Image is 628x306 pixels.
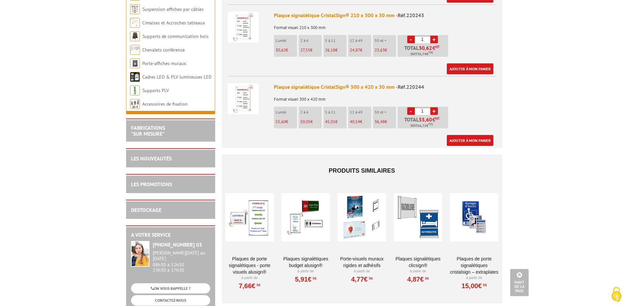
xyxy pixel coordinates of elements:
span: € [432,117,435,122]
sup: TTC [428,51,433,54]
div: Plaque signalétique CristalSign® 210 x 300 x 30 mm - [274,12,496,19]
p: € [276,119,297,124]
h2: A votre service [131,232,210,238]
sup: HT [255,283,260,287]
p: 50 et + [375,110,396,115]
a: Suspension affiches par câbles [142,6,204,12]
span: 55,60 [419,117,432,122]
a: - [407,107,415,115]
p: 5 à 11 [325,38,347,43]
a: FABRICATIONS"Sur Mesure" [131,124,165,137]
img: Accessoires de fixation [130,99,140,109]
a: 5,91€HT [295,277,316,281]
p: À partir de [394,269,442,274]
a: 4,87€HT [407,277,429,281]
p: 2 à 4 [300,110,322,115]
p: € [300,48,322,52]
span: Réf.220243 [398,12,424,18]
img: Plaque signalétique CristalSign® 210 x 300 x 30 mm [228,12,259,43]
img: Porte-affiches muraux [130,58,140,68]
p: L'unité [276,110,297,115]
img: Plaque signalétique CristalSign® 300 x 420 x 30 mm [228,83,259,114]
p: € [350,48,371,52]
strong: [PHONE_NUMBER] 03 [153,241,202,248]
p: Total [399,117,448,128]
a: Supports de communication bois [142,33,209,39]
a: Cimaises et Accroches tableaux [142,20,205,26]
a: + [430,107,438,115]
a: 4,77€HT [351,277,373,281]
span: Soit € [411,123,433,128]
p: 12 à 49 [350,110,371,115]
p: L'unité [276,38,297,43]
span: 26,18 [325,47,335,53]
sup: HT [435,45,440,49]
span: 30,62 [419,45,432,51]
p: € [375,119,396,124]
p: Format visuel 300 x 420 mm [274,92,496,102]
p: À partir de [338,269,386,274]
p: 5 à 11 [325,110,347,115]
p: € [276,48,297,52]
img: Suspension affiches par câbles [130,4,140,14]
a: Plaques Signalétiques Budget AluSign® [281,255,330,269]
p: À partir de [450,275,498,281]
sup: TTC [428,122,433,126]
span: 36,48 [375,119,385,124]
span: 36,74 [417,51,426,57]
p: € [300,119,322,124]
a: CONTACTEZ-NOUS [131,295,210,305]
img: Supports PLV [130,85,140,95]
p: € [325,119,347,124]
span: 27,55 [300,47,310,53]
span: Soit € [411,51,433,57]
img: widget-service.jpg [131,241,149,267]
sup: HT [368,276,373,281]
div: Plaque signalétique CristalSign® 300 x 420 x 30 mm - [274,83,496,91]
span: 24,87 [350,47,360,53]
a: Plaques de porte signalétiques - Porte Visuels AluSign® [225,255,274,275]
a: + [430,36,438,43]
span: 50,05 [300,119,311,124]
p: À partir de [225,275,274,281]
a: DESTOCKAGE [131,207,161,213]
a: 15,00€HT [462,284,487,288]
button: Cookies (fenêtre modale) [605,284,628,306]
img: Cadres LED & PLV lumineuses LED [130,72,140,82]
sup: HT [424,276,429,281]
a: Haut de la page [510,269,529,296]
p: 12 à 49 [350,38,371,43]
p: Format visuel 210 x 300 mm [274,21,496,30]
a: Plaques de porte signalétiques CristalSign – extraplates [450,255,498,275]
p: € [325,48,347,52]
sup: HT [312,276,316,281]
p: À partir de [281,269,330,274]
div: [PERSON_NAME][DATE] au [DATE] [153,250,210,261]
img: Supports de communication bois [130,31,140,41]
span: 40,54 [350,119,360,124]
div: 08h30 à 12h30 13h30 à 17h30 [153,250,210,273]
sup: HT [482,283,487,287]
a: LES PROMOTIONS [131,181,172,187]
span: Produits similaires [329,167,395,174]
p: Total [399,45,448,57]
a: ON VOUS RAPPELLE ? [131,283,210,293]
a: Chevalets conférence [142,47,185,53]
a: Plaques signalétiques ClicSign® [394,255,442,269]
span: 55,60 [276,119,286,124]
img: Cimaises et Accroches tableaux [130,18,140,28]
a: 7,66€HT [239,284,260,288]
a: Porte-visuels muraux rigides et adhésifs [338,255,386,269]
span: € [432,45,435,51]
span: 23,63 [375,47,385,53]
p: € [375,48,396,52]
a: Ajouter à mon panier [447,63,493,74]
p: 2 à 4 [300,38,322,43]
img: Cookies (fenêtre modale) [608,286,625,303]
a: LES NOUVEAUTÉS [131,155,172,162]
a: Cadres LED & PLV lumineuses LED [142,74,212,80]
a: Ajouter à mon panier [447,135,493,146]
sup: HT [435,116,440,121]
a: Porte-affiches muraux [142,60,186,66]
p: 50 et + [375,38,396,43]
